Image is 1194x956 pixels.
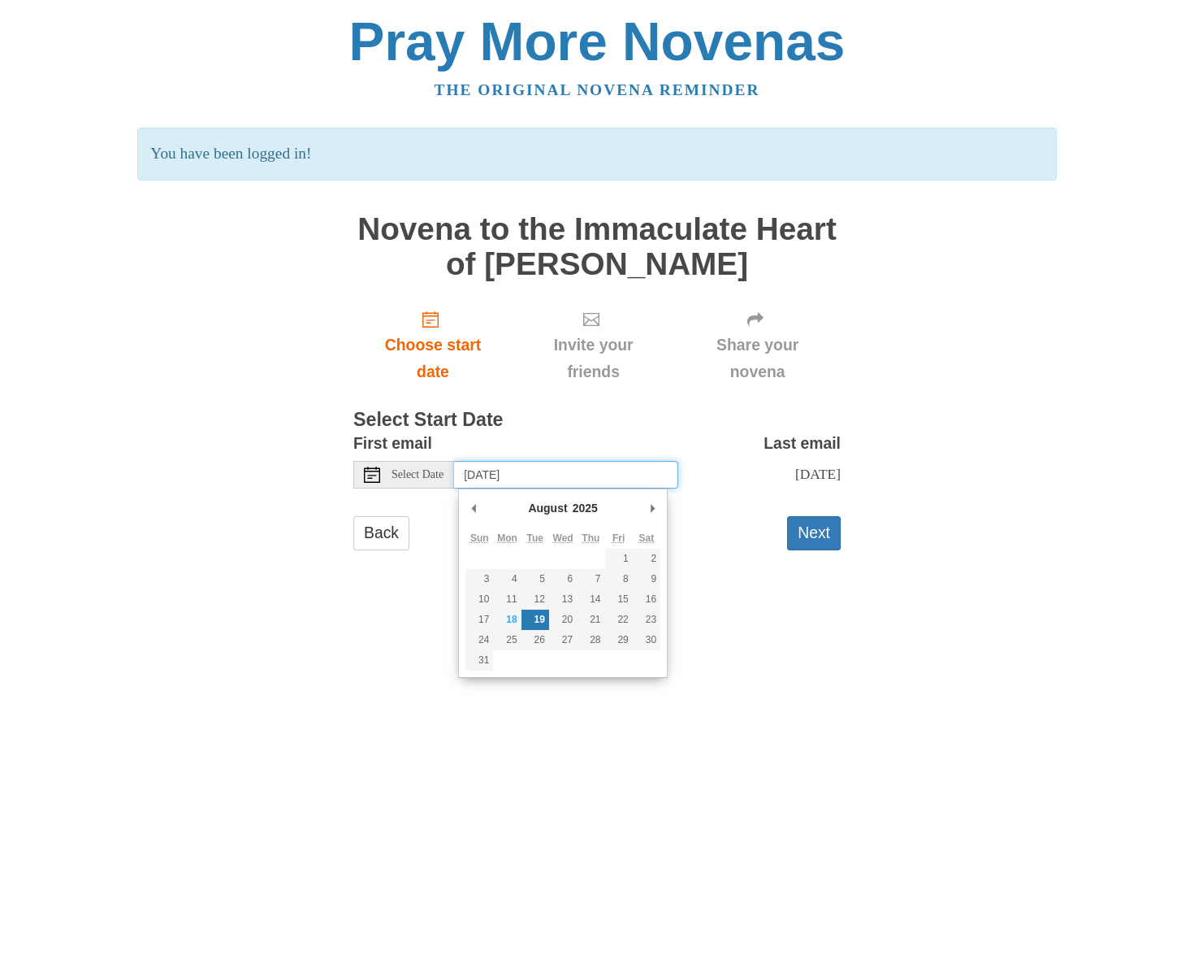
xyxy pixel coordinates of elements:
span: Share your novena [690,332,824,385]
abbr: Monday [497,532,517,544]
button: 30 [633,630,660,650]
button: Next Month [644,496,660,520]
button: 15 [605,589,633,610]
button: 12 [521,589,549,610]
button: 11 [493,589,521,610]
button: 19 [521,610,549,630]
button: 4 [493,569,521,589]
button: 13 [549,589,577,610]
button: 10 [465,589,493,610]
button: 14 [577,589,604,610]
button: 3 [465,569,493,589]
span: Choose start date [370,332,496,385]
button: 31 [465,650,493,671]
button: 24 [465,630,493,650]
button: 9 [633,569,660,589]
span: [DATE] [795,466,841,482]
label: Last email [764,430,841,457]
abbr: Saturday [639,532,655,544]
button: 23 [633,610,660,630]
button: 6 [549,569,577,589]
button: 27 [549,630,577,650]
button: Previous Month [465,496,482,520]
button: 1 [605,549,633,569]
button: 26 [521,630,549,650]
button: 16 [633,589,660,610]
a: Pray More Novenas [349,11,846,72]
div: 2025 [570,496,600,520]
div: August [526,496,569,520]
abbr: Wednesday [553,532,573,544]
h3: Select Start Date [353,410,841,431]
div: Click "Next" to confirm your start date first. [674,298,841,394]
button: 25 [493,630,521,650]
span: Select Date [392,469,443,480]
button: 28 [577,630,604,650]
h1: Novena to the Immaculate Heart of [PERSON_NAME] [353,212,841,281]
p: You have been logged in! [137,128,1056,180]
button: 20 [549,610,577,630]
input: Use the arrow keys to pick a date [454,461,678,489]
abbr: Sunday [470,532,489,544]
a: The original novena reminder [435,81,760,98]
abbr: Tuesday [527,532,543,544]
button: 17 [465,610,493,630]
button: 5 [521,569,549,589]
button: 2 [633,549,660,569]
a: Back [353,516,409,550]
button: 7 [577,569,604,589]
label: First email [353,430,432,457]
abbr: Friday [612,532,625,544]
a: Choose start date [353,298,513,394]
abbr: Thursday [582,532,599,544]
button: 21 [577,610,604,630]
span: Invite your friends [529,332,658,385]
button: 22 [605,610,633,630]
button: 8 [605,569,633,589]
div: Click "Next" to confirm your start date first. [513,298,674,394]
button: Next [787,516,841,550]
button: 29 [605,630,633,650]
button: 18 [493,610,521,630]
